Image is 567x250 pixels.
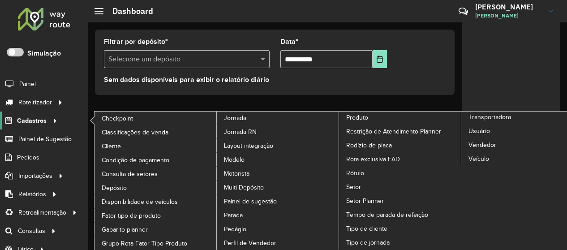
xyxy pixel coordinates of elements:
[19,79,36,89] span: Painel
[280,36,298,47] label: Data
[102,155,169,165] span: Condição de pagamento
[102,239,187,248] span: Grupo Rota Fator Tipo Produto
[224,224,246,234] span: Pedágio
[94,181,217,194] a: Depósito
[468,126,490,136] span: Usuário
[102,211,161,220] span: Fator tipo de produto
[94,112,217,125] a: Checkpoint
[217,181,339,194] a: Multi Depósito
[94,223,217,236] a: Gabarito planner
[346,182,361,192] span: Setor
[346,210,428,220] span: Tempo de parada de refeição
[18,190,46,199] span: Relatórios
[217,236,339,250] a: Perfil de Vendedor
[224,169,249,178] span: Motorista
[468,154,489,164] span: Veículo
[346,113,368,122] span: Produto
[468,140,496,150] span: Vendedor
[346,168,364,178] span: Rótulo
[346,127,441,136] span: Restrição de Atendimento Planner
[94,195,217,208] a: Disponibilidade de veículos
[346,196,384,206] span: Setor Planner
[224,211,243,220] span: Parada
[18,171,52,181] span: Importações
[102,142,121,151] span: Cliente
[217,125,339,138] a: Jornada RN
[339,236,462,249] a: Tipo de jornada
[346,238,390,247] span: Tipo de jornada
[103,6,153,16] h2: Dashboard
[94,237,217,250] a: Grupo Rota Fator Tipo Produto
[346,155,400,164] span: Rota exclusiva FAD
[224,127,257,137] span: Jornada RN
[102,114,133,123] span: Checkpoint
[339,222,462,235] a: Tipo de cliente
[339,166,462,180] a: Rótulo
[217,222,339,236] a: Pedágio
[339,138,462,152] a: Rodízio de placa
[102,183,127,193] span: Depósito
[94,139,217,153] a: Cliente
[224,197,277,206] span: Painel de sugestão
[339,152,462,166] a: Rota exclusiva FAD
[217,153,339,166] a: Modelo
[18,208,66,217] span: Retroalimentação
[94,125,217,139] a: Classificações de venda
[224,113,246,123] span: Jornada
[475,12,542,20] span: [PERSON_NAME]
[224,238,276,248] span: Perfil de Vendedor
[339,180,462,194] a: Setor
[454,2,473,21] a: Contato Rápido
[94,153,217,167] a: Condição de pagamento
[27,48,61,59] label: Simulação
[224,183,264,192] span: Multi Depósito
[102,197,178,207] span: Disponibilidade de veículos
[102,225,148,234] span: Gabarito planner
[104,74,269,85] label: Sem dados disponíveis para exibir o relatório diário
[339,194,462,207] a: Setor Planner
[475,3,542,11] h3: [PERSON_NAME]
[18,226,45,236] span: Consultas
[217,139,339,152] a: Layout integração
[94,209,217,222] a: Fator tipo de produto
[104,36,168,47] label: Filtrar por depósito
[217,194,339,208] a: Painel de sugestão
[18,98,52,107] span: Roteirizador
[373,50,387,68] button: Choose Date
[94,167,217,181] a: Consulta de setores
[217,167,339,180] a: Motorista
[17,116,47,125] span: Cadastros
[102,128,168,137] span: Classificações de venda
[339,208,462,221] a: Tempo de parada de refeição
[18,134,72,144] span: Painel de Sugestão
[346,224,387,233] span: Tipo de cliente
[339,125,462,138] a: Restrição de Atendimento Planner
[102,169,158,179] span: Consulta de setores
[217,208,339,222] a: Parada
[468,112,511,122] span: Transportadora
[224,155,245,164] span: Modelo
[17,153,39,162] span: Pedidos
[224,141,273,151] span: Layout integração
[346,141,392,150] span: Rodízio de placa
